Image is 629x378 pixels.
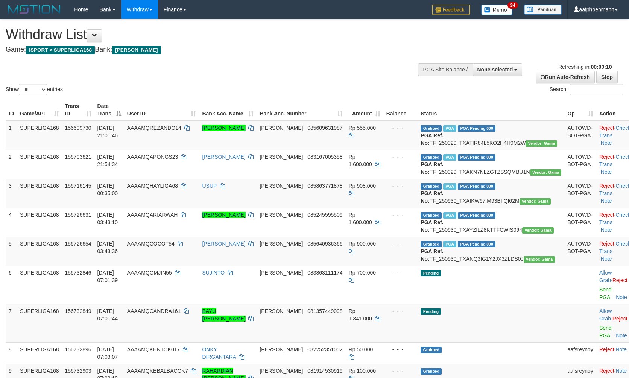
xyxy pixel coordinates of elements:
div: PGA Site Balance / [418,63,472,76]
span: 156726654 [65,241,91,247]
b: PGA Ref. No: [421,132,443,146]
b: PGA Ref. No: [421,161,443,175]
span: Pending [421,270,441,276]
th: Bank Acc. Number: activate to sort column ascending [257,99,345,121]
span: Copy 081914530919 to clipboard [307,368,342,374]
span: [PERSON_NAME] [260,368,303,374]
span: Copy 085609631987 to clipboard [307,125,342,131]
span: PGA Pending [458,125,495,132]
a: Reject [612,316,627,322]
span: [DATE] 21:54:34 [97,154,118,167]
a: Note [616,294,627,300]
td: AUTOWD-BOT-PGA [564,121,596,150]
h4: Game: Bank: [6,46,412,53]
span: Marked by aafchhiseyha [443,125,456,132]
span: Copy 085640936366 to clipboard [307,241,342,247]
span: Grabbed [421,241,442,247]
h1: Withdraw List [6,27,412,42]
div: - - - [386,367,415,375]
th: Game/API: activate to sort column ascending [17,99,62,121]
a: USUP [202,183,217,189]
span: AAAAMQCANDRA161 [127,308,181,314]
span: [DATE] 07:01:44 [97,308,118,322]
span: Rp 555.000 [349,125,376,131]
span: Vendor URL: https://trx31.1velocity.biz [524,256,555,263]
th: User ID: activate to sort column ascending [124,99,199,121]
th: Date Trans.: activate to sort column descending [94,99,124,121]
span: AAAAMQCOCOT54 [127,241,175,247]
td: AUTOWD-BOT-PGA [564,150,596,179]
span: 34 [507,2,518,9]
button: None selected [473,63,523,76]
span: Vendor URL: https://trx31.1velocity.biz [520,198,551,205]
span: · [599,308,612,322]
a: Note [615,346,627,352]
a: Reject [612,277,627,283]
a: [PERSON_NAME] [202,241,245,247]
span: None selected [477,67,513,73]
span: [DATE] 00:35:00 [97,183,118,196]
td: 5 [6,237,17,266]
span: AAAAMQARIARWAH [127,212,178,218]
span: Vendor URL: https://trx31.1velocity.biz [530,169,562,176]
td: TF_250930_TXAIKW67IM93BIIQI62M [418,179,564,208]
div: - - - [386,182,415,190]
span: Grabbed [421,212,442,219]
span: 156699730 [65,125,91,131]
a: Stop [596,71,618,83]
td: 6 [6,266,17,304]
b: PGA Ref. No: [421,219,443,233]
span: Copy 081357449098 to clipboard [307,308,342,314]
a: [PERSON_NAME] [202,125,245,131]
span: Grabbed [421,347,442,353]
span: Copy 082252351052 to clipboard [307,346,342,352]
span: [PERSON_NAME] [260,212,303,218]
th: Op: activate to sort column ascending [564,99,596,121]
a: BAYU [PERSON_NAME] [202,308,245,322]
a: Reject [599,212,614,218]
span: PGA Pending [458,212,495,219]
span: Copy 085245595509 to clipboard [307,212,342,218]
td: SUPERLIGA168 [17,237,62,266]
td: SUPERLIGA168 [17,150,62,179]
span: Marked by aafchhiseyha [443,154,456,161]
span: 156732903 [65,368,91,374]
span: Grabbed [421,368,442,375]
td: SUPERLIGA168 [17,342,62,364]
td: AUTOWD-BOT-PGA [564,208,596,237]
td: SUPERLIGA168 [17,266,62,304]
span: [PERSON_NAME] [260,270,303,276]
div: - - - [386,153,415,161]
td: SUPERLIGA168 [17,304,62,342]
b: PGA Ref. No: [421,190,443,204]
label: Search: [550,84,623,95]
a: Reject [599,183,614,189]
span: · [599,270,612,283]
select: Showentries [19,84,47,95]
a: Note [615,368,627,374]
td: SUPERLIGA168 [17,121,62,150]
img: Feedback.jpg [432,5,470,15]
td: 3 [6,179,17,208]
span: [PERSON_NAME] [260,154,303,160]
span: Grabbed [421,154,442,161]
span: AAAAMQHAYLIGA68 [127,183,178,189]
a: [PERSON_NAME] [202,212,245,218]
span: Rp 900.000 [349,241,376,247]
span: Marked by aafchhiseyha [443,212,456,219]
span: Rp 1.341.000 [349,308,372,322]
div: - - - [386,124,415,132]
a: Note [601,140,612,146]
td: 4 [6,208,17,237]
span: Rp 908.000 [349,183,376,189]
a: Reject [599,241,614,247]
span: Marked by aafchhiseyha [443,241,456,247]
a: Reject [599,154,614,160]
a: Allow Grab [599,270,612,283]
div: - - - [386,211,415,219]
a: Note [601,169,612,175]
td: TF_250929_TXATIR84L5KO2H4H9M2W [418,121,564,150]
td: TF_250930_TXANQ3IG1Y2JX3ZLDS0J [418,237,564,266]
span: Rp 700.000 [349,270,376,276]
span: [DATE] 07:01:39 [97,270,118,283]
